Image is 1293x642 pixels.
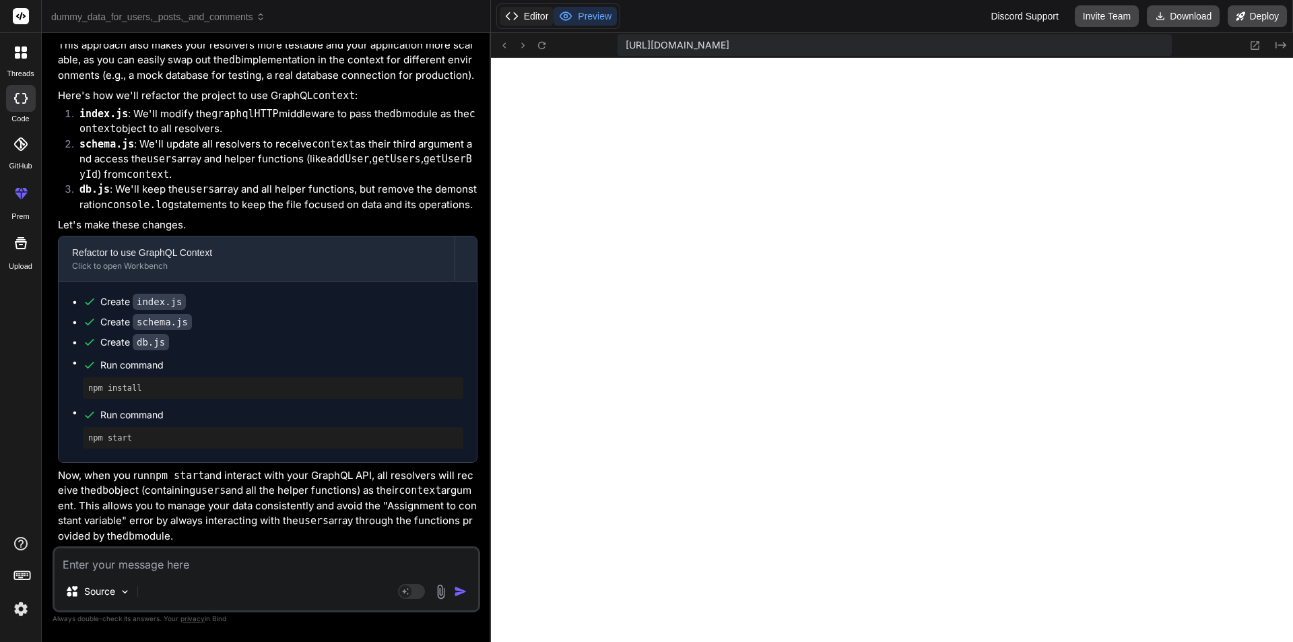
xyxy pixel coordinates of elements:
[69,182,477,212] li: : We'll keep the array and all helper functions, but remove the demonstration statements to keep ...
[133,334,169,350] code: db.js
[72,261,441,271] div: Click to open Workbench
[9,598,32,620] img: settings
[88,383,458,393] pre: npm install
[298,515,329,527] code: users
[184,183,214,195] code: users
[58,468,477,544] p: Now, when you run and interact with your GraphQL API, all resolvers will receive the object (cont...
[96,484,108,496] code: db
[59,236,455,281] button: Refactor to use GraphQL ContextClick to open Workbench
[147,153,177,165] code: users
[133,294,186,310] code: index.js
[79,108,128,120] code: index.js
[84,585,115,598] p: Source
[58,38,477,84] p: This approach also makes your resolvers more testable and your application more scalable, as you ...
[390,108,402,120] code: db
[626,38,729,52] span: [URL][DOMAIN_NAME]
[195,484,226,496] code: users
[150,470,204,482] code: npm start
[53,612,480,625] p: Always double-check its answers. Your in Bind
[100,408,463,422] span: Run command
[454,585,467,598] img: icon
[107,199,174,211] code: console.log
[88,432,458,443] pre: npm start
[119,586,131,598] img: Pick Models
[69,137,477,183] li: : We'll update all resolvers to receive as their third argument and access the array and helper f...
[312,138,354,150] code: context
[100,315,192,329] div: Create
[58,218,477,233] p: Let's make these changes.
[1228,5,1287,27] button: Deploy
[312,90,355,102] code: context
[9,261,32,272] label: Upload
[100,295,186,309] div: Create
[433,584,449,600] img: attachment
[180,614,205,622] span: privacy
[58,88,477,104] p: Here's how we'll refactor the project to use GraphQL :
[11,211,29,222] label: prem
[327,153,369,165] code: addUser
[69,106,477,137] li: : We'll modify the middleware to pass the module as the object to all resolvers.
[211,108,278,120] code: graphqlHTTP
[9,160,32,172] label: GitHub
[229,54,241,66] code: db
[11,113,29,125] label: code
[127,168,169,181] code: context
[7,68,34,79] label: threads
[72,246,441,259] div: Refactor to use GraphQL Context
[51,10,265,24] span: dummy_data_for_users,_posts,_and_comments
[500,7,554,26] button: Editor
[491,58,1293,642] iframe: Preview
[123,530,135,542] code: db
[1147,5,1220,27] button: Download
[100,358,463,372] span: Run command
[79,153,472,181] code: getUserById
[372,153,420,165] code: getUsers
[1075,5,1139,27] button: Invite Team
[100,335,169,349] div: Create
[79,183,110,195] code: db.js
[554,7,617,26] button: Preview
[79,138,134,150] code: schema.js
[399,484,441,496] code: context
[133,314,192,330] code: schema.js
[983,5,1066,27] div: Discord Support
